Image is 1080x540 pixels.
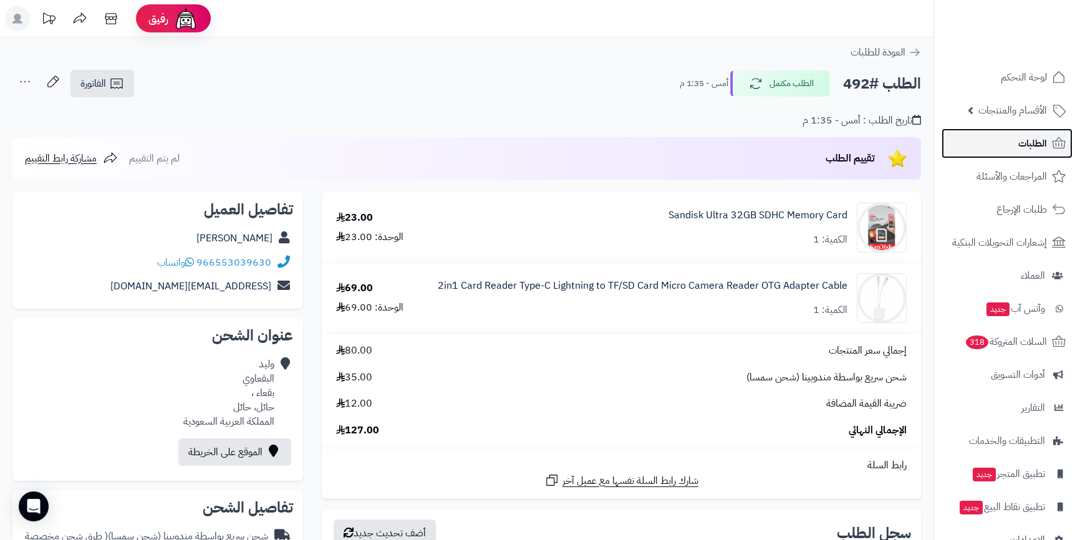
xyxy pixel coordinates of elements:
span: جديد [986,302,1010,316]
a: تحديثات المنصة [33,6,64,34]
span: المراجعات والأسئلة [976,168,1047,185]
span: 127.00 [336,423,379,438]
img: 1727692585-61sBuU2+3aL._AC_SL1200_-90x90.jpg [857,203,906,253]
a: تطبيق نقاط البيعجديد [942,492,1073,522]
span: الفاتورة [80,76,106,91]
a: السلات المتروكة318 [942,327,1073,357]
div: الوحدة: 69.00 [336,301,403,315]
button: الطلب مكتمل [730,70,830,97]
div: الكمية: 1 [813,233,847,247]
a: العودة للطلبات [851,45,921,60]
img: ai-face.png [173,6,198,31]
a: إشعارات التحويلات البنكية [942,228,1073,258]
a: لوحة التحكم [942,62,1073,92]
span: 12.00 [336,397,372,411]
span: جديد [973,468,996,481]
span: السلات المتروكة [965,333,1047,350]
a: [PERSON_NAME] [196,231,272,246]
a: وآتس آبجديد [942,294,1073,324]
div: 69.00 [336,281,373,296]
a: العملاء [942,261,1073,291]
span: 318 [965,335,989,349]
span: الأقسام والمنتجات [978,102,1047,119]
a: الطلبات [942,128,1073,158]
a: واتساب [157,255,194,270]
span: ضريبة القيمة المضافة [826,397,907,411]
small: أمس - 1:35 م [680,77,728,90]
a: الفاتورة [70,70,134,97]
img: logo-2.png [995,9,1068,36]
a: مشاركة رابط التقييم [25,151,118,166]
a: طلبات الإرجاع [942,195,1073,224]
span: تطبيق نقاط البيع [958,498,1045,516]
h2: الطلب #492 [843,71,921,97]
span: العودة للطلبات [851,45,905,60]
span: شارك رابط السلة نفسها مع عميل آخر [562,474,698,488]
div: رابط السلة [327,458,916,473]
span: تطبيق المتجر [972,465,1045,483]
span: الطلبات [1018,135,1047,152]
span: رفيق [148,11,168,26]
span: أدوات التسويق [991,366,1045,383]
img: 1713202547-41BAednZ0EL._SL1500_-90x90.jpg [857,273,906,323]
div: وليد البقعاوي بقعاء ، حائل، حائل المملكة العربية السعودية [183,357,274,428]
h2: تفاصيل الشحن [22,500,293,515]
a: تطبيق المتجرجديد [942,459,1073,489]
a: المراجعات والأسئلة [942,162,1073,191]
span: جديد [960,501,983,514]
span: العملاء [1021,267,1045,284]
a: التطبيقات والخدمات [942,426,1073,456]
a: 966553039630 [196,255,271,270]
div: تاريخ الطلب : أمس - 1:35 م [803,113,921,128]
span: وآتس آب [985,300,1045,317]
span: إجمالي سعر المنتجات [829,344,907,358]
span: شحن سريع بواسطة مندوبينا (شحن سمسا) [746,370,907,385]
span: لوحة التحكم [1001,69,1047,86]
a: شارك رابط السلة نفسها مع عميل آخر [544,473,698,488]
div: الوحدة: 23.00 [336,230,403,244]
span: التطبيقات والخدمات [969,432,1045,450]
div: Open Intercom Messenger [19,491,49,521]
h2: عنوان الشحن [22,328,293,343]
span: لم يتم التقييم [129,151,180,166]
a: الموقع على الخريطة [178,438,291,466]
a: Sandisk Ultra 32GB SDHC Memory Card [668,208,847,223]
div: الكمية: 1 [813,303,847,317]
span: مشاركة رابط التقييم [25,151,97,166]
div: 23.00 [336,211,373,225]
a: 2in1 Card Reader Type-C Lightning to TF/SD Card Micro Camera Reader OTG Adapter Cable [438,279,847,293]
a: أدوات التسويق [942,360,1073,390]
span: 35.00 [336,370,372,385]
span: طلبات الإرجاع [996,201,1047,218]
span: تقييم الطلب [826,151,875,166]
a: التقارير [942,393,1073,423]
span: إشعارات التحويلات البنكية [952,234,1047,251]
span: التقارير [1021,399,1045,417]
span: 80.00 [336,344,372,358]
a: [EMAIL_ADDRESS][DOMAIN_NAME] [110,279,271,294]
h2: تفاصيل العميل [22,202,293,217]
span: الإجمالي النهائي [849,423,907,438]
